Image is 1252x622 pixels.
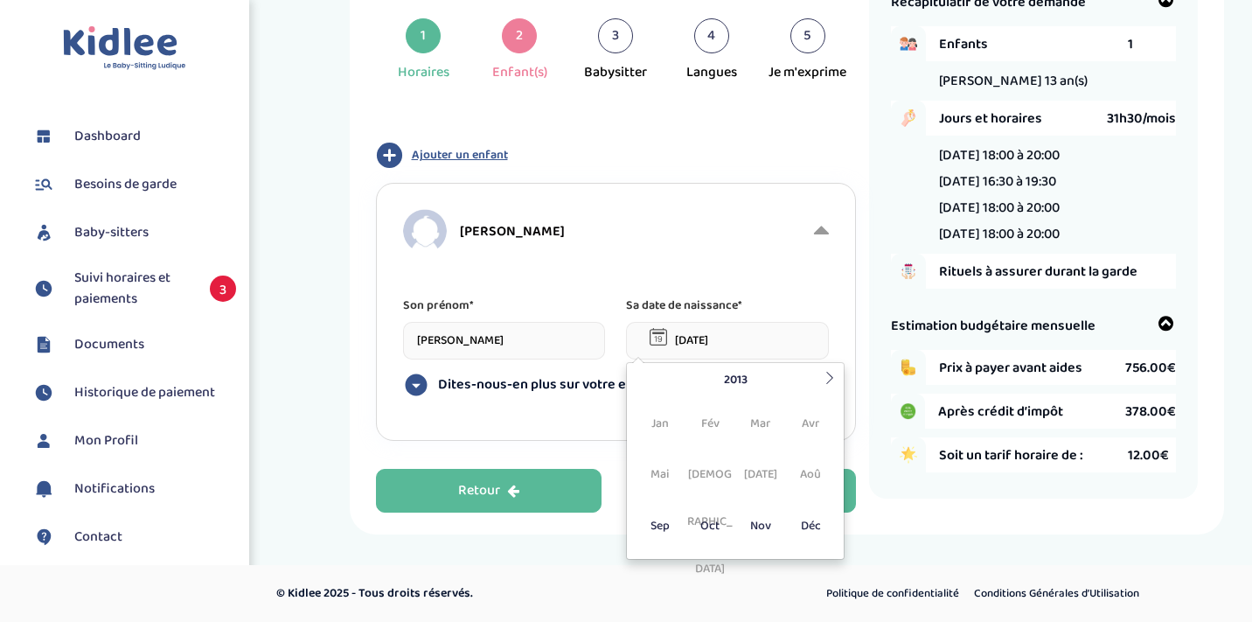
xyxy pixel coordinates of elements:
span: Historique de paiement [74,382,215,403]
a: Mon Profil [31,428,236,454]
span: Baby-sitters [74,222,149,243]
div: 1 [406,18,441,53]
span: Jours et horaires [939,108,1107,129]
span: 31h30/mois [1107,108,1176,129]
input: Sélectionnez une date [626,322,829,360]
span: Suivi horaires et paiements [74,268,192,310]
span: Sep [636,502,683,549]
a: Besoins de garde [31,171,236,198]
img: contact.svg [31,524,57,550]
a: Conditions Générales d’Utilisation [968,583,1145,605]
li: [DATE] 16:30 à 19:30 [939,171,1060,192]
span: Notifications [74,479,155,500]
span: Fév [687,400,734,447]
p: © Kidlee 2025 - Tous droits réservés. [276,584,700,603]
img: dashboard.svg [31,123,57,150]
span: Dashboard [74,126,141,147]
i: Afficher moins [814,218,829,244]
img: profil.svg [31,428,57,454]
a: Notifications [31,476,236,502]
span: Soit un tarif horaire de : [939,444,1129,466]
input: Prénom de votre enfant [403,322,606,360]
span: 378.00€ [1125,401,1176,423]
a: Suivi horaires et paiements 3 [31,268,236,310]
div: 5 [790,18,825,53]
span: Mai [636,451,683,498]
span: Besoins de garde [74,174,177,195]
span: Contact [74,527,122,548]
span: 3 [210,276,236,302]
button: Ajouter un enfant [376,142,856,169]
span: Rituels à assurer durant la garde [939,261,1176,283]
img: babysitters.svg [31,220,57,246]
a: Politique de confidentialité [820,583,965,605]
span: Après crédit d’impôt [938,401,1124,423]
span: Avr [788,400,834,447]
span: Mar [737,400,783,447]
p: Sa date de naissance* [626,296,829,315]
img: besoin.svg [31,171,57,198]
span: Oct [687,502,734,549]
a: Contact [31,524,236,550]
span: 756.00€ [1125,357,1176,379]
div: 3 [598,18,633,53]
p: Son prénom* [403,296,606,315]
div: Enfant(s) [492,62,547,83]
img: hand_to_do_list.png [891,254,926,289]
img: suivihoraire.svg [31,380,57,406]
img: notification.svg [31,476,57,502]
div: Babysitter [584,62,647,83]
span: Jan [636,400,683,447]
img: star.png [891,437,926,472]
span: [PERSON_NAME] [460,220,565,242]
button: Retour [376,469,602,513]
div: Langues [686,62,737,83]
div: 4 [694,18,729,53]
img: coins.png [891,350,926,385]
span: Nov [737,502,783,549]
div: 2 [502,18,537,53]
span: Dites-nous-en plus sur votre enfant ! [438,376,666,394]
span: [DATE] [737,451,783,498]
img: suivihoraire.svg [31,276,57,302]
span: [PERSON_NAME] 13 an(s) [939,70,1088,92]
a: Historique de paiement [31,380,236,406]
span: Mon Profil [74,430,138,451]
a: Baby-sitters [31,220,236,246]
li: [DATE] 18:00 à 20:00 [939,144,1060,166]
th: 2013 [651,367,819,394]
div: Je m'exprime [769,62,846,83]
span: 1 [1128,33,1133,55]
a: Dashboard [31,123,236,150]
img: child.png [403,209,447,253]
span: Estimation budgétaire mensuelle [891,315,1095,337]
span: Prix à payer avant aides [939,357,1125,379]
li: [DATE] 18:00 à 20:00 [939,223,1060,245]
img: hand_clock.png [891,101,926,136]
li: [DATE] 18:00 à 20:00 [939,197,1060,219]
div: Retour [458,481,519,501]
span: Aoû [788,451,834,498]
img: documents.svg [31,332,57,358]
span: Enfants [939,33,1129,55]
span: 12.00€ [1128,444,1169,466]
div: Horaires [398,62,449,83]
img: boy_girl.png [891,26,926,61]
span: Ajouter un enfant [412,146,508,164]
img: credit_impot.PNG [891,394,926,429]
span: Déc [788,502,834,549]
span: Documents [74,334,144,355]
a: Documents [31,332,236,358]
span: [DEMOGRAPHIC_DATA] [687,451,734,498]
img: logo.svg [63,26,186,71]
